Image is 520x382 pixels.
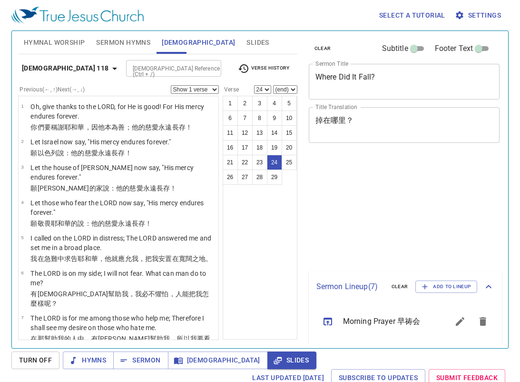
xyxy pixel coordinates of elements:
[30,313,216,332] p: The LORD is for me among those who help me; Therefore I shall see my desire on those who hate me.
[96,37,150,49] span: Sermon Hymns
[237,155,253,170] button: 22
[267,111,282,126] button: 9
[21,235,23,240] span: 5
[267,96,282,111] button: 4
[30,334,216,353] p: 在那幫助我的人中，有[PERSON_NAME]
[70,354,106,366] span: Hymns
[252,125,267,141] button: 13
[392,282,408,291] span: clear
[238,63,289,74] span: Verse History
[129,63,203,74] input: Type Bible Reference
[30,122,216,132] p: 你們要稱謝
[435,43,473,54] span: Footer Text
[11,352,59,369] button: Turn Off
[343,343,426,355] span: The Narrow Way 窄路
[30,290,209,307] wh3068: 幫助我，我必不懼怕
[206,255,212,262] wh4800: 。
[168,352,268,369] button: [DEMOGRAPHIC_DATA]
[78,255,212,262] wh7121: 耶和華
[109,184,177,192] wh559: ：他的慈愛
[30,163,216,182] p: Let the house of [PERSON_NAME] now say, "His mercy endures forever."
[386,281,414,292] button: clear
[267,140,282,155] button: 19
[19,354,52,366] span: Turn Off
[11,7,144,24] img: True Jesus Church
[223,87,239,92] label: Verse
[237,111,253,126] button: 7
[21,270,23,275] span: 6
[63,352,114,369] button: Hymns
[176,354,260,366] span: [DEMOGRAPHIC_DATA]
[30,254,216,263] p: 我在急難
[21,315,23,320] span: 7
[315,72,493,90] textarea: Where Did It Fall?
[415,281,477,293] button: Add to Lineup
[30,198,216,217] p: Let those who fear the LORD now say, "His mercy endures forever."
[30,183,216,193] p: 願[PERSON_NAME]
[58,149,132,157] wh3478: 說
[113,352,168,369] button: Sermon
[282,96,297,111] button: 5
[252,155,267,170] button: 23
[237,96,253,111] button: 2
[252,170,267,185] button: 28
[44,300,58,307] wh6213: 呢？
[382,43,408,54] span: Subtitle
[282,140,297,155] button: 20
[275,354,309,366] span: Slides
[309,271,502,302] div: Sermon Lineup(7)clearAdd to Lineup
[118,220,152,227] wh2617: 永遠長存
[223,96,238,111] button: 1
[22,62,109,74] b: [DEMOGRAPHIC_DATA] 118
[282,155,297,170] button: 25
[223,155,238,170] button: 21
[21,103,23,109] span: 1
[305,153,463,268] iframe: from-child
[158,123,192,131] wh2617: 永遠長存
[103,184,177,192] wh1004: 說
[30,102,216,121] p: Oh, give thanks to the LORD, for He is good! For His mercy endures forever.
[252,111,267,126] button: 8
[252,140,267,155] button: 18
[223,125,238,141] button: 11
[98,255,213,262] wh3050: ，他就應允
[85,123,192,131] wh3068: ，因他本為善
[20,87,85,92] label: Previous (←, ↑) Next (→, ↓)
[223,111,238,126] button: 6
[98,149,132,157] wh2617: 永遠長存
[453,7,505,24] button: Settings
[223,170,238,185] button: 26
[21,164,23,170] span: 3
[246,37,269,49] span: Slides
[267,125,282,141] button: 14
[186,123,192,131] wh5769: ！
[375,7,449,24] button: Select a tutorial
[125,123,193,131] wh2896: ；他的慈愛
[223,140,238,155] button: 16
[309,43,337,54] button: clear
[30,269,216,288] p: The LORD is on my side; I will not fear. What can man do to me?
[282,125,297,141] button: 15
[422,282,471,291] span: Add to Lineup
[267,155,282,170] button: 24
[282,111,297,126] button: 10
[237,125,253,141] button: 12
[58,255,212,262] wh4712: 中求告
[30,148,171,158] p: 願以色列
[21,200,23,205] span: 4
[125,149,132,157] wh5769: ！
[237,170,253,185] button: 27
[457,10,501,21] span: Settings
[89,184,177,192] wh175: 的家
[314,44,331,53] span: clear
[24,37,85,49] span: Hymnal Worship
[64,123,192,131] wh3034: 耶和華
[267,170,282,185] button: 29
[316,281,384,292] p: Sermon Lineup ( 7 )
[30,137,171,147] p: Let Israel now say, "His mercy endures forever."
[71,220,152,227] wh3068: 的說
[267,352,316,369] button: Slides
[64,149,132,157] wh559: ：他的慈愛
[30,219,216,228] p: 願敬畏
[170,184,177,192] wh5769: ！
